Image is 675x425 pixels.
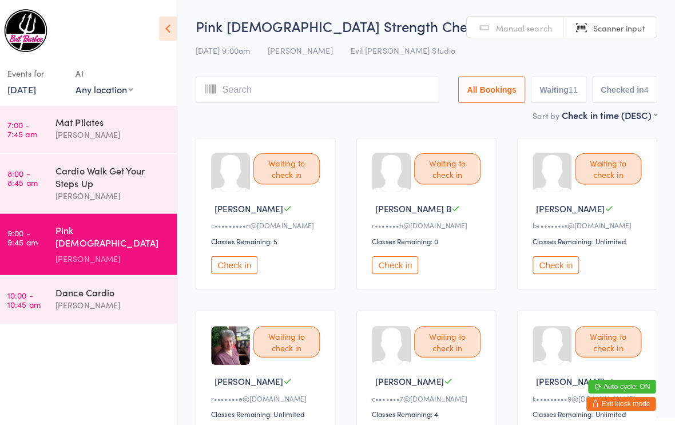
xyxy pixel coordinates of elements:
[3,211,182,272] a: 9:00 -9:45 amPink [DEMOGRAPHIC_DATA] Strength[PERSON_NAME]
[62,162,173,187] div: Cardio Walk Get Your Steps Up
[644,84,649,93] div: 4
[216,323,255,361] img: image1674779407.png
[15,225,45,244] time: 9:00 - 9:45 am
[576,323,642,353] div: Waiting to check in
[62,249,173,262] div: [PERSON_NAME]
[534,233,645,243] div: Classes Remaining: Unlimited
[82,63,139,82] div: At
[533,76,587,102] button: Waiting11
[62,126,173,140] div: [PERSON_NAME]
[375,404,486,414] div: Classes Remaining: 4
[62,295,173,308] div: [PERSON_NAME]
[216,218,327,228] div: c•••••••••n@[DOMAIN_NAME]
[417,323,483,353] div: Waiting to check in
[534,109,561,120] label: Sort by
[375,218,486,228] div: r•••••••h@[DOMAIN_NAME]
[201,16,657,35] h2: Pink [DEMOGRAPHIC_DATA] Strength Check-in
[576,152,642,182] div: Waiting to check in
[460,76,527,102] button: All Bookings
[498,22,553,33] span: Manual search
[3,273,182,320] a: 10:00 -10:45 amDance Cardio[PERSON_NAME]
[379,371,446,383] span: [PERSON_NAME]
[589,375,656,389] button: Auto-cycle: ON
[3,152,182,210] a: 8:00 -8:45 amCardio Walk Get Your Steps Up[PERSON_NAME]
[216,233,327,243] div: Classes Remaining: 5
[216,404,327,414] div: Classes Remaining: Unlimited
[15,287,47,305] time: 10:00 - 10:45 am
[62,187,173,200] div: [PERSON_NAME]
[3,104,182,151] a: 7:00 -7:45 amMat Pilates[PERSON_NAME]
[272,44,336,55] span: [PERSON_NAME]
[375,253,421,271] button: Check in
[220,371,287,383] span: [PERSON_NAME]
[375,389,486,399] div: c•••••••7@[DOMAIN_NAME]
[563,108,657,120] div: Check in time (DESC)
[15,63,71,82] div: Events for
[201,44,255,55] span: [DATE] 9:00am
[534,218,645,228] div: b••••••••s@[DOMAIN_NAME]
[15,166,45,185] time: 8:00 - 8:45 am
[594,22,645,33] span: Scanner input
[15,118,44,137] time: 7:00 - 7:45 am
[538,200,605,212] span: [PERSON_NAME]
[354,44,458,55] span: Evil [PERSON_NAME] Studio
[62,221,173,249] div: Pink [DEMOGRAPHIC_DATA] Strength
[587,392,656,406] button: Exit kiosk mode
[538,371,605,383] span: [PERSON_NAME]
[62,114,173,126] div: Mat Pilates
[258,323,324,353] div: Waiting to check in
[534,389,645,399] div: k•••••••••9@[DOMAIN_NAME]
[220,200,287,212] span: [PERSON_NAME]
[375,233,486,243] div: Classes Remaining: 0
[201,76,442,102] input: Search
[11,9,54,51] img: Evil Barbee Personal Training
[570,84,579,93] div: 11
[379,200,454,212] span: [PERSON_NAME] B
[258,152,324,182] div: Waiting to check in
[417,152,483,182] div: Waiting to check in
[593,76,658,102] button: Checked in4
[216,389,327,399] div: r•••••••e@[DOMAIN_NAME]
[82,82,139,94] div: Any location
[15,82,43,94] a: [DATE]
[534,404,645,414] div: Classes Remaining: Unlimited
[62,283,173,295] div: Dance Cardio
[216,253,262,271] button: Check in
[534,253,580,271] button: Check in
